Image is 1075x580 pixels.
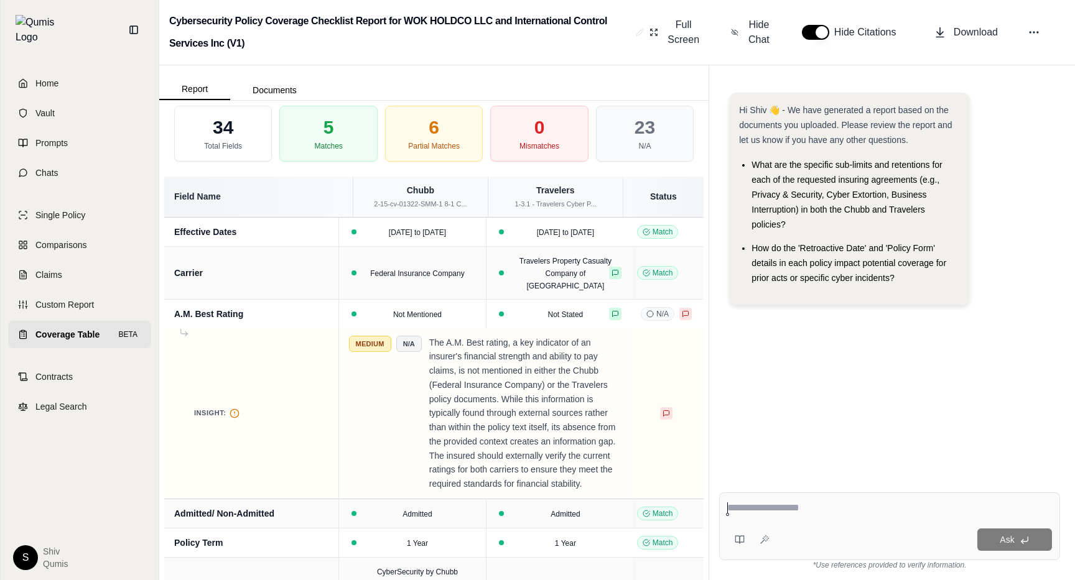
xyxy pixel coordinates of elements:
span: Insight: [194,408,226,418]
div: Mismatches [519,141,559,151]
div: *Use references provided to verify information. [719,560,1060,570]
a: Contracts [8,363,151,390]
span: Chats [35,167,58,179]
button: Report [159,79,230,100]
button: Full Screen [645,12,706,52]
span: Comparisons [35,239,86,251]
div: Effective Dates [174,226,328,238]
th: Status [623,177,704,217]
a: Coverage TableBETA [8,321,151,348]
span: Contracts [35,371,73,383]
span: Match [637,507,679,520]
span: Ask [1000,535,1014,545]
span: [DATE] to [DATE] [389,228,446,237]
div: 5 [323,116,334,139]
a: Claims [8,261,151,288]
div: S [13,545,38,570]
span: N/A [641,307,674,321]
span: 1 Year [555,539,576,548]
span: Hide Citations [834,25,904,40]
span: Medium [349,336,391,352]
div: Partial Matches [408,141,460,151]
span: Match [637,536,679,550]
span: Legal Search [35,400,87,413]
span: Claims [35,269,62,281]
button: Negative feedback provided [679,308,692,320]
a: Legal Search [8,393,151,420]
a: Comparisons [8,231,151,259]
th: Field Name [164,177,353,217]
p: The A.M. Best rating, a key indicator of an insurer's financial strength and ability to pay claim... [429,336,625,491]
span: Qumis [43,558,68,570]
a: Single Policy [8,201,151,229]
button: Hide Chat [726,12,777,52]
span: Not Mentioned [393,310,442,319]
span: [DATE] to [DATE] [537,228,594,237]
a: Home [8,70,151,97]
div: Chubb [361,184,480,196]
div: N/A [638,141,651,151]
span: Download [954,25,998,40]
span: BETA [115,328,141,341]
button: Positive feedback provided [609,308,621,320]
span: Coverage Table [35,328,100,341]
div: 0 [534,116,545,139]
div: Travelers [496,184,615,196]
div: 2-15-cv-01322-SMM-1 8-1 C... [361,199,480,209]
span: Vault [35,107,55,119]
span: Travelers Property Casualty Company of [GEOGRAPHIC_DATA] [519,257,612,290]
button: Collapse sidebar [124,20,144,40]
span: N/A [396,336,422,352]
a: Custom Report [8,291,151,318]
span: Full Screen [666,17,701,47]
div: 34 [213,116,233,139]
span: Prompts [35,137,68,149]
a: Chats [8,159,151,186]
h2: Cybersecurity Policy Coverage Checklist Report for WOK HOLDCO LLC and International Control Servi... [169,10,631,55]
div: Carrier [174,267,328,279]
div: Total Fields [204,141,242,151]
div: Matches [314,141,342,151]
span: Match [637,266,679,280]
button: Negative feedback provided [660,407,672,420]
a: Prompts [8,129,151,157]
span: Match [637,225,679,239]
span: Hi Shiv 👋 - We have generated a report based on the documents you uploaded. Please review the rep... [739,105,952,145]
span: How do the 'Retroactive Date' and 'Policy Form' details in each policy impact potential coverage ... [752,243,946,283]
span: Shiv [43,545,68,558]
button: Download [929,20,1003,45]
span: Admitted [551,510,580,518]
div: 6 [429,116,439,139]
span: Not Stated [548,310,584,319]
div: A.M. Best Rating [174,308,328,320]
span: Admitted [403,510,432,518]
div: 1-3.1 - Travelers Cyber P... [496,199,615,209]
div: Admitted/ Non-Admitted [174,507,328,520]
span: Single Policy [35,209,85,221]
span: Hide Chat [746,17,772,47]
img: Qumis Logo [16,15,62,45]
button: Documents [230,80,319,100]
span: Home [35,77,58,90]
span: Custom Report [35,298,94,311]
div: 23 [635,116,655,139]
button: Positive feedback provided [609,267,621,279]
span: What are the specific sub-limits and retentions for each of the requested insuring agreements (e.... [752,160,942,229]
button: Ask [977,528,1052,551]
span: Federal Insurance Company [370,269,464,278]
div: Policy Term [174,536,328,549]
span: 1 Year [407,539,428,548]
a: Vault [8,99,151,127]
